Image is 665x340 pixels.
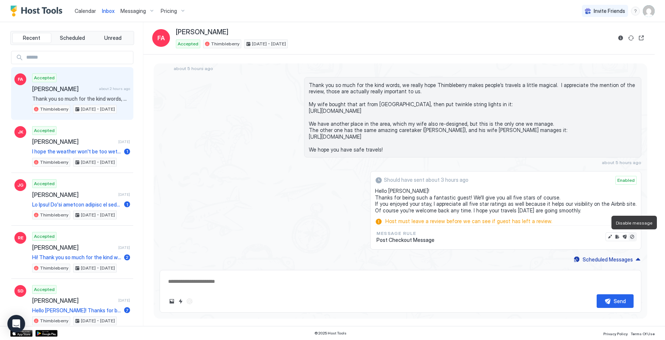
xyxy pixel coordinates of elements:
span: about 2 hours ago [99,86,130,91]
span: [DATE] [118,298,130,303]
a: Inbox [102,7,115,15]
button: Scheduled Messages [573,254,641,264]
span: [DATE] [118,245,130,250]
span: Enabled [617,177,635,184]
span: [DATE] - [DATE] [252,41,286,47]
span: [PERSON_NAME] [32,244,115,251]
input: Input Field [23,51,133,64]
span: Message Rule [376,230,434,237]
span: Thimbleberry [40,212,68,218]
span: [PERSON_NAME] [32,297,115,304]
span: Disable message [616,220,652,226]
div: Send [614,297,626,305]
span: [DATE] - [DATE] [81,265,115,271]
span: Accepted [34,74,55,81]
button: Edit rule [614,233,621,240]
span: 1 [126,202,128,207]
button: Edit message [606,233,614,240]
span: about 5 hours ago [174,66,213,71]
span: [PERSON_NAME] [32,85,96,93]
span: Accepted [34,286,55,293]
button: Sync reservation [627,34,635,42]
button: Recent [12,33,51,43]
span: Unread [104,35,122,41]
span: [PERSON_NAME] [32,138,115,145]
span: FA [157,34,165,42]
span: RE [18,235,23,241]
a: Privacy Policy [603,329,628,337]
span: Lo Ipsu! Do'si ametcon adipisc el seddoei tem in utla Et. Dolorem aliq enim Adm 97, 6401 ve Qui 7... [32,201,121,208]
span: Thank you so much for the kind words, we really hope Thimbleberry makes people’s travels a little... [309,82,637,153]
span: [PERSON_NAME] [176,28,228,37]
span: Accepted [34,127,55,134]
span: Accepted [178,41,198,47]
span: [DATE] [118,192,130,197]
span: I hope the weather won't be too wet while you're here, and we're wishing luck on the interview! I... [32,148,121,155]
a: Calendar [75,7,96,15]
button: Quick reply [176,297,185,306]
button: Open reservation [637,34,646,42]
span: Thimbleberry [40,106,68,112]
span: Accepted [34,233,55,240]
span: Pricing [161,8,177,14]
span: Thimbleberry [40,159,68,166]
span: Thimbleberry [40,318,68,324]
span: Post Checkout Message [376,237,434,243]
button: Send now [621,233,628,240]
div: Open Intercom Messenger [7,315,25,333]
span: Messaging [120,8,146,14]
button: Upload image [167,297,176,306]
span: © 2025 Host Tools [314,331,347,336]
span: Recent [23,35,40,41]
span: [DATE] [118,139,130,144]
span: Hello [PERSON_NAME]! Thanks for being such a fantastic guest! We'll give you all five stars of co... [375,188,637,214]
span: [DATE] - [DATE] [81,106,115,112]
button: Send [597,294,634,308]
span: Inbox [102,8,115,14]
a: Host Tools Logo [10,6,66,17]
div: User profile [643,5,655,17]
span: Hello [PERSON_NAME]! Thanks for being such a fantastic guest! We'll give you all five stars of co... [32,307,121,314]
span: 7 [126,308,129,313]
span: JG [17,182,24,188]
span: Invite Friends [594,8,625,14]
div: menu [631,7,640,15]
div: tab-group [10,31,134,45]
span: Terms Of Use [631,332,655,336]
span: Should have sent about 3 hours ago [384,177,468,183]
div: Scheduled Messages [583,256,633,263]
span: Privacy Policy [603,332,628,336]
span: Accepted [34,180,55,187]
button: Reservation information [616,34,625,42]
button: Scheduled [53,33,92,43]
span: [DATE] - [DATE] [81,159,115,166]
a: App Store [10,330,33,337]
span: 1 [126,149,128,154]
span: [DATE] - [DATE] [81,212,115,218]
span: Thank you so much for the kind words, we really hope Thimbleberry makes people’s travels a little... [32,96,130,102]
span: Scheduled [60,35,85,41]
span: FA [18,76,23,83]
span: JK [18,129,23,135]
span: SD [17,288,24,294]
span: Host must leave a review before we can see if guest has left a review. [385,218,634,225]
span: 2 [126,254,129,260]
a: Google Play Store [35,330,58,337]
span: Hi! Thank you so much for the kind words, that means a lot to me. Yes, no problem- you're all set... [32,254,121,261]
span: [PERSON_NAME] [32,191,115,198]
span: Thimbleberry [40,265,68,271]
span: Calendar [75,8,96,14]
button: Disable message [628,233,636,240]
a: Terms Of Use [631,329,655,337]
span: [DATE] - [DATE] [81,318,115,324]
span: about 5 hours ago [602,160,641,165]
span: Thimbleberry [211,41,239,47]
button: Unread [93,33,132,43]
